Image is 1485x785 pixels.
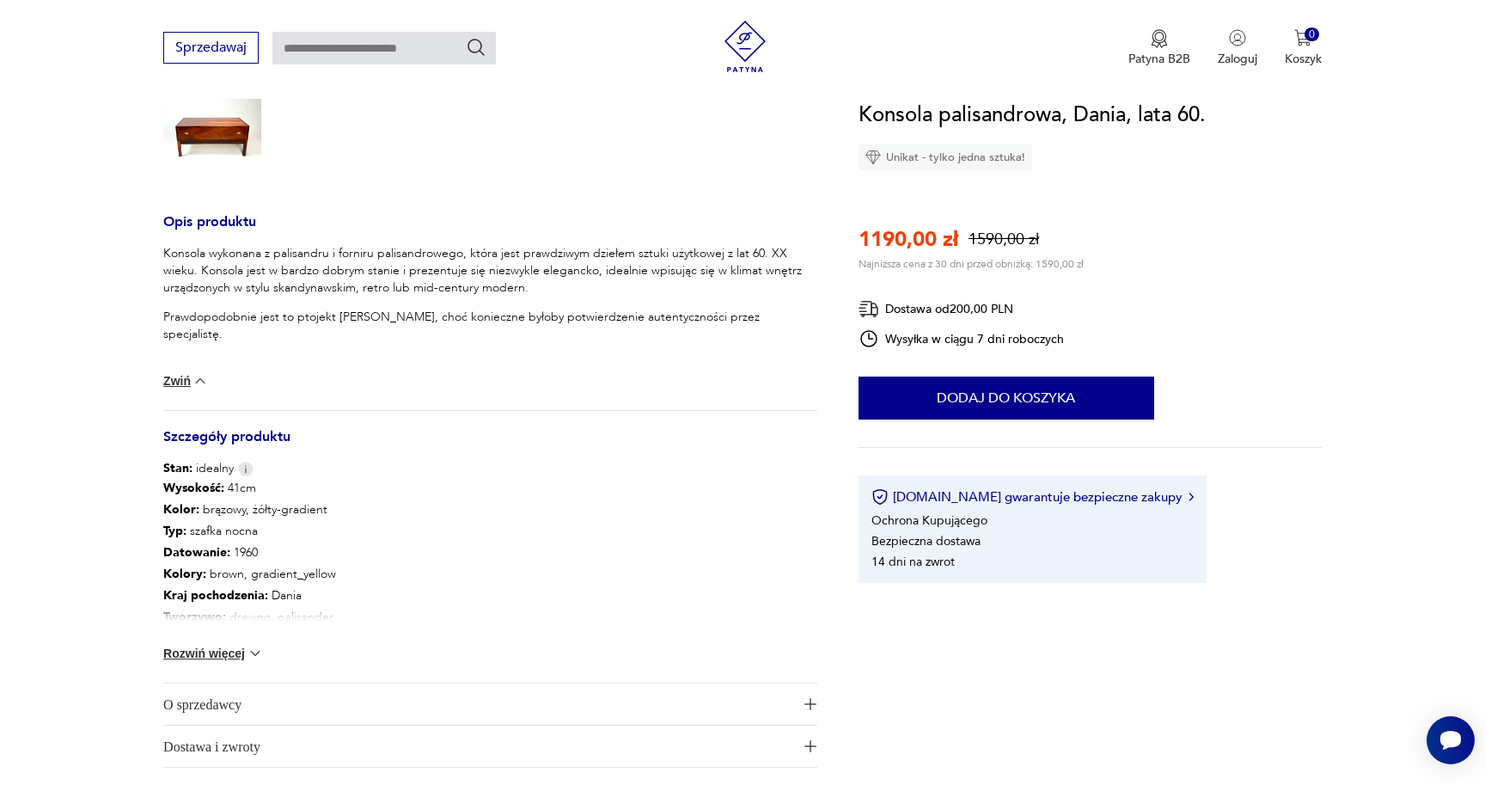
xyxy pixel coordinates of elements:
[163,726,817,767] button: Ikona plusaDostawa i zwroty
[804,740,816,752] img: Ikona plusa
[163,645,263,662] button: Rozwiń więcej
[1427,716,1475,764] iframe: Smartsupp widget button
[163,542,559,563] p: 1960
[1218,51,1257,67] p: Zaloguj
[1189,493,1194,501] img: Ikona strzałki w prawo
[163,460,234,477] span: idealny
[163,501,199,518] b: Kolor:
[1128,29,1190,67] button: Patyna B2B
[969,229,1039,250] p: 1590,00 zł
[163,520,559,542] p: szafka nocna
[871,488,1194,506] button: [DOMAIN_NAME] gwarantuje bezpieczne zakupy
[163,684,793,725] span: O sprzedawcy
[1218,29,1257,67] button: Zaloguj
[865,150,881,165] img: Ikona diamentu
[238,462,254,476] img: Info icon
[163,245,817,297] p: Konsola wykonana z palisandru i forniru palisandrowego, która jest prawdziwym dziełem sztuki użyt...
[719,21,771,72] img: Patyna - sklep z meblami i dekoracjami vintage
[1128,29,1190,67] a: Ikona medaluPatyna B2B
[859,328,1065,349] div: Wysyłka w ciągu 7 dni roboczych
[163,460,192,476] b: Stan:
[1128,51,1190,67] p: Patyna B2B
[871,533,981,549] li: Bezpieczna dostawa
[163,587,268,604] b: Kraj pochodzenia :
[1305,28,1319,42] div: 0
[1229,29,1246,46] img: Ikonka użytkownika
[1294,29,1311,46] img: Ikona koszyka
[163,82,261,180] img: Zdjęcie produktu Konsola palisandrowa, Dania, lata 60.
[859,225,958,254] p: 1190,00 zł
[1151,29,1168,48] img: Ikona medalu
[163,609,226,625] b: Tworzywo :
[871,554,955,570] li: 14 dni na zwrot
[163,726,793,767] span: Dostawa i zwroty
[804,698,816,710] img: Ikona plusa
[163,480,224,496] b: Wysokość :
[859,257,1084,271] p: Najniższa cena z 30 dni przed obniżką: 1590,00 zł
[163,684,817,725] button: Ikona plusaO sprzedawcy
[859,298,1065,320] div: Dostawa od 200,00 PLN
[163,563,559,585] p: brown, gradient_yellow
[163,606,559,628] p: drewno, palisander
[163,544,230,561] b: Datowanie :
[859,298,879,320] img: Ikona dostawy
[163,585,559,606] p: Dania
[859,144,1032,170] div: Unikat - tylko jedna sztuka!
[163,566,206,582] b: Kolory :
[192,372,209,389] img: chevron down
[163,309,817,343] p: Prawdopodobnie jest to ptojekt [PERSON_NAME], choć konieczne byłoby potwierdzenie autentyczności ...
[871,512,987,529] li: Ochrona Kupującego
[1285,51,1322,67] p: Koszyk
[163,217,817,245] h3: Opis produktu
[163,43,259,55] a: Sprzedawaj
[1285,29,1322,67] button: 0Koszyk
[163,432,817,460] h3: Szczegóły produktu
[163,523,186,539] b: Typ :
[859,377,1154,420] button: Dodaj do koszyka
[163,477,559,499] p: 41cm
[859,99,1206,132] h1: Konsola palisandrowa, Dania, lata 60.
[163,372,209,389] button: Zwiń
[466,37,486,58] button: Szukaj
[163,499,559,520] p: brązowy, żółty-gradient
[871,488,889,506] img: Ikona certyfikatu
[247,645,264,662] img: chevron down
[163,32,259,64] button: Sprzedawaj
